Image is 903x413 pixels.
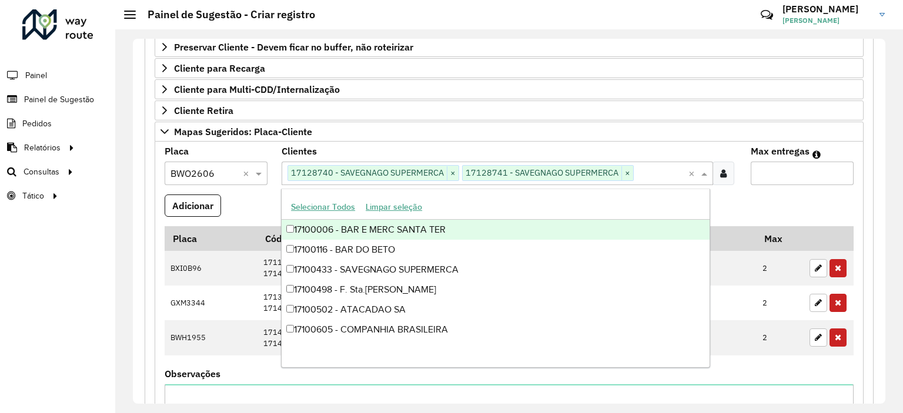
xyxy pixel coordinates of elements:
[155,58,864,78] a: Cliente para Recarga
[282,220,710,240] div: 17100006 - BAR E MERC SANTA TER
[288,166,447,180] span: 17128740 - SAVEGNAGO SUPERMERCA
[165,367,220,381] label: Observações
[754,2,780,28] a: Contato Rápido
[257,320,485,355] td: 17145907 17148313
[257,251,485,286] td: 17113398 17148314
[447,166,459,180] span: ×
[22,117,52,130] span: Pedidos
[282,280,710,300] div: 17100498 - F. Sta.[PERSON_NAME]
[463,166,621,180] span: 17128741 - SAVEGNAGO SUPERMERCA
[751,144,810,158] label: Max entregas
[757,286,804,320] td: 2
[621,166,633,180] span: ×
[155,37,864,57] a: Preservar Cliente - Devem ficar no buffer, não roteirizar
[174,127,312,136] span: Mapas Sugeridos: Placa-Cliente
[281,189,710,368] ng-dropdown-panel: Options list
[24,142,61,154] span: Relatórios
[282,240,710,260] div: 17100116 - BAR DO BETO
[174,63,265,73] span: Cliente para Recarga
[257,286,485,320] td: 17135798 17145524
[757,226,804,251] th: Max
[22,190,44,202] span: Tático
[782,4,871,15] h3: [PERSON_NAME]
[688,166,698,180] span: Clear all
[812,150,821,159] em: Máximo de clientes que serão colocados na mesma rota com os clientes informados
[24,166,59,178] span: Consultas
[282,144,317,158] label: Clientes
[165,320,257,355] td: BWH1955
[24,93,94,106] span: Painel de Sugestão
[165,286,257,320] td: GXM3344
[155,100,864,120] a: Cliente Retira
[155,79,864,99] a: Cliente para Multi-CDD/Internalização
[360,198,427,216] button: Limpar seleção
[165,144,189,158] label: Placa
[282,260,710,280] div: 17100433 - SAVEGNAGO SUPERMERCA
[286,198,360,216] button: Selecionar Todos
[136,8,315,21] h2: Painel de Sugestão - Criar registro
[174,42,413,52] span: Preservar Cliente - Devem ficar no buffer, não roteirizar
[165,194,221,217] button: Adicionar
[257,226,485,251] th: Código Cliente
[25,69,47,82] span: Painel
[282,300,710,320] div: 17100502 - ATACADAO SA
[165,251,257,286] td: BXI0B96
[757,320,804,355] td: 2
[243,166,253,180] span: Clear all
[155,122,864,142] a: Mapas Sugeridos: Placa-Cliente
[782,15,871,26] span: [PERSON_NAME]
[282,320,710,340] div: 17100605 - COMPANHIA BRASILEIRA
[174,106,233,115] span: Cliente Retira
[174,85,340,94] span: Cliente para Multi-CDD/Internalização
[757,251,804,286] td: 2
[165,226,257,251] th: Placa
